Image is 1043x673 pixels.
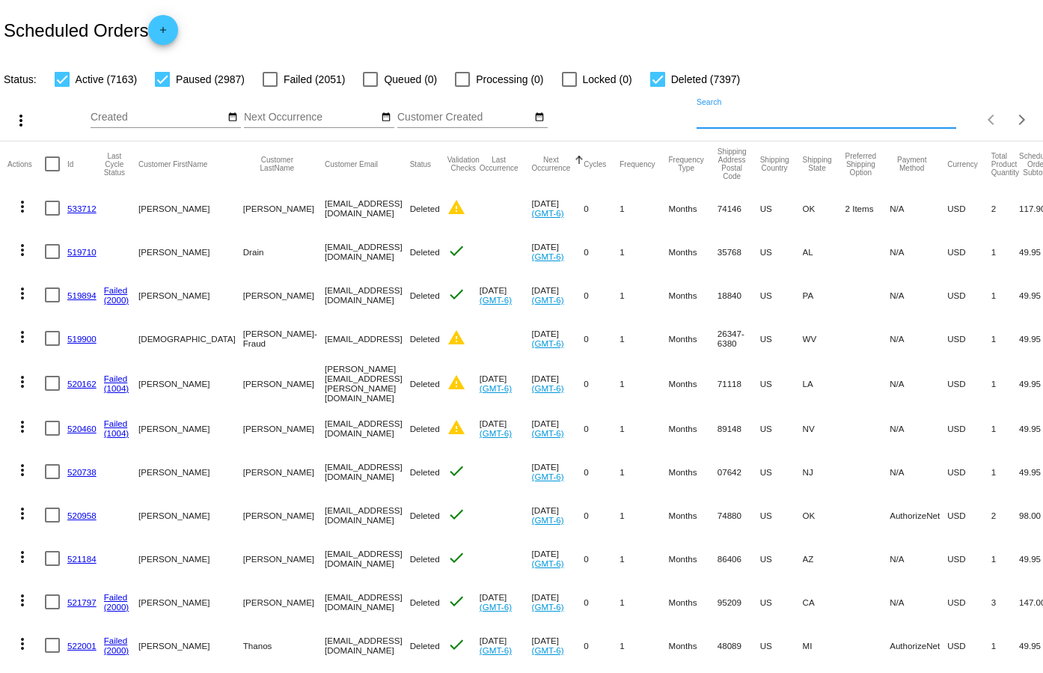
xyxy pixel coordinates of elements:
mat-cell: Months [668,624,717,667]
a: 520958 [67,511,97,520]
a: 519894 [67,290,97,300]
mat-cell: 95209 [718,580,760,624]
mat-icon: add [154,25,172,43]
mat-cell: [PERSON_NAME] [138,406,243,450]
mat-cell: [EMAIL_ADDRESS][DOMAIN_NAME] [325,624,410,667]
mat-cell: N/A [890,580,947,624]
mat-cell: 0 [584,230,620,273]
mat-cell: USD [947,406,991,450]
button: Change sorting for FrequencyType [668,156,703,172]
a: 519900 [67,334,97,344]
mat-cell: N/A [890,450,947,493]
mat-cell: 1 [991,537,1019,580]
mat-header-cell: Validation Checks [447,141,480,186]
mat-cell: [EMAIL_ADDRESS][DOMAIN_NAME] [325,186,410,230]
a: (GMT-6) [532,383,564,393]
mat-icon: more_vert [13,635,31,653]
h2: Scheduled Orders [4,15,178,45]
button: Change sorting for Cycles [584,159,606,168]
button: Change sorting for CustomerEmail [325,159,378,168]
mat-cell: 74146 [718,186,760,230]
mat-cell: [PERSON_NAME] [243,580,325,624]
mat-cell: OK [803,493,845,537]
mat-cell: 1 [620,317,668,360]
mat-cell: [PERSON_NAME] [243,273,325,317]
span: Deleted [410,554,440,564]
mat-cell: [PERSON_NAME] [138,493,243,537]
mat-cell: USD [947,230,991,273]
mat-icon: check [447,242,465,260]
mat-cell: USD [947,273,991,317]
a: (2000) [104,645,129,655]
mat-cell: US [760,273,803,317]
mat-cell: [DATE] [532,580,584,624]
a: (GMT-6) [532,338,564,348]
mat-cell: 1 [620,186,668,230]
mat-icon: check [447,462,465,480]
mat-cell: 26347-6380 [718,317,760,360]
mat-icon: check [447,636,465,654]
span: Failed (2051) [284,70,346,88]
mat-cell: US [760,580,803,624]
mat-cell: [DEMOGRAPHIC_DATA] [138,317,243,360]
span: Status: [4,73,37,85]
mat-cell: Months [668,186,717,230]
mat-cell: [PERSON_NAME] [243,186,325,230]
mat-cell: 86406 [718,537,760,580]
span: Deleted [410,247,440,257]
span: Deleted [410,641,440,651]
mat-cell: [EMAIL_ADDRESS][DOMAIN_NAME] [325,406,410,450]
mat-header-cell: Total Product Quantity [991,141,1019,186]
mat-cell: N/A [890,230,947,273]
span: Active (7163) [76,70,137,88]
mat-icon: more_vert [12,112,30,130]
a: 522001 [67,641,97,651]
button: Change sorting for Id [67,159,73,168]
mat-cell: 07642 [718,450,760,493]
a: Failed [104,636,128,645]
mat-cell: AL [803,230,845,273]
mat-cell: N/A [890,360,947,406]
mat-cell: 1 [991,450,1019,493]
button: Previous page [977,105,1007,135]
mat-cell: [PERSON_NAME] [243,360,325,406]
mat-cell: 18840 [718,273,760,317]
mat-cell: [PERSON_NAME] [138,186,243,230]
button: Change sorting for NextOccurrenceUtc [532,156,571,172]
mat-cell: 1 [620,493,668,537]
span: Deleted (7397) [671,70,741,88]
mat-header-cell: Actions [7,141,45,186]
a: (1004) [104,383,129,393]
mat-cell: OK [803,186,845,230]
button: Change sorting for ShippingState [803,156,832,172]
span: Deleted [410,597,440,607]
mat-cell: MI [803,624,845,667]
mat-cell: US [760,406,803,450]
mat-icon: more_vert [13,198,31,216]
mat-cell: USD [947,624,991,667]
mat-cell: [PERSON_NAME] [138,360,243,406]
mat-icon: more_vert [13,505,31,523]
mat-icon: more_vert [13,241,31,259]
mat-cell: Drain [243,230,325,273]
span: Deleted [410,334,440,344]
button: Next page [1007,105,1037,135]
a: (GMT-6) [532,602,564,612]
mat-cell: 89148 [718,406,760,450]
mat-icon: check [447,549,465,567]
mat-cell: PA [803,273,845,317]
mat-icon: date_range [534,112,545,124]
mat-cell: [EMAIL_ADDRESS] [325,317,410,360]
mat-cell: 2 Items [845,186,890,230]
mat-cell: US [760,537,803,580]
mat-cell: 1 [991,230,1019,273]
mat-icon: more_vert [13,548,31,566]
mat-cell: [EMAIL_ADDRESS][DOMAIN_NAME] [325,537,410,580]
mat-cell: Thanos [243,624,325,667]
mat-icon: check [447,285,465,303]
mat-icon: warning [447,198,465,216]
button: Change sorting for CurrencyIso [947,159,978,168]
mat-cell: Months [668,273,717,317]
mat-cell: 1 [991,624,1019,667]
a: 521184 [67,554,97,564]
